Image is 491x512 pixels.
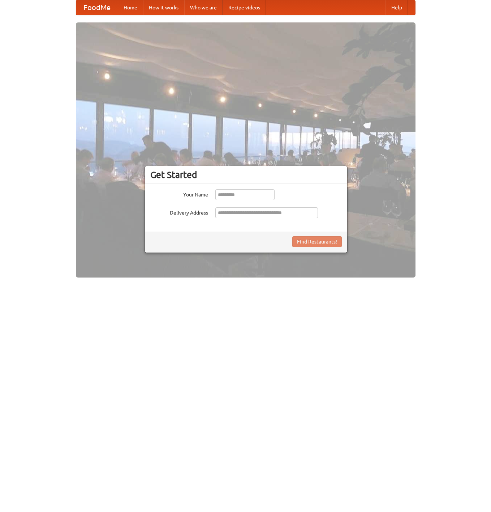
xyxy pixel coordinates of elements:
[150,189,208,198] label: Your Name
[150,169,342,180] h3: Get Started
[143,0,184,15] a: How it works
[292,236,342,247] button: Find Restaurants!
[386,0,408,15] a: Help
[76,0,118,15] a: FoodMe
[184,0,223,15] a: Who we are
[223,0,266,15] a: Recipe videos
[150,207,208,216] label: Delivery Address
[118,0,143,15] a: Home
